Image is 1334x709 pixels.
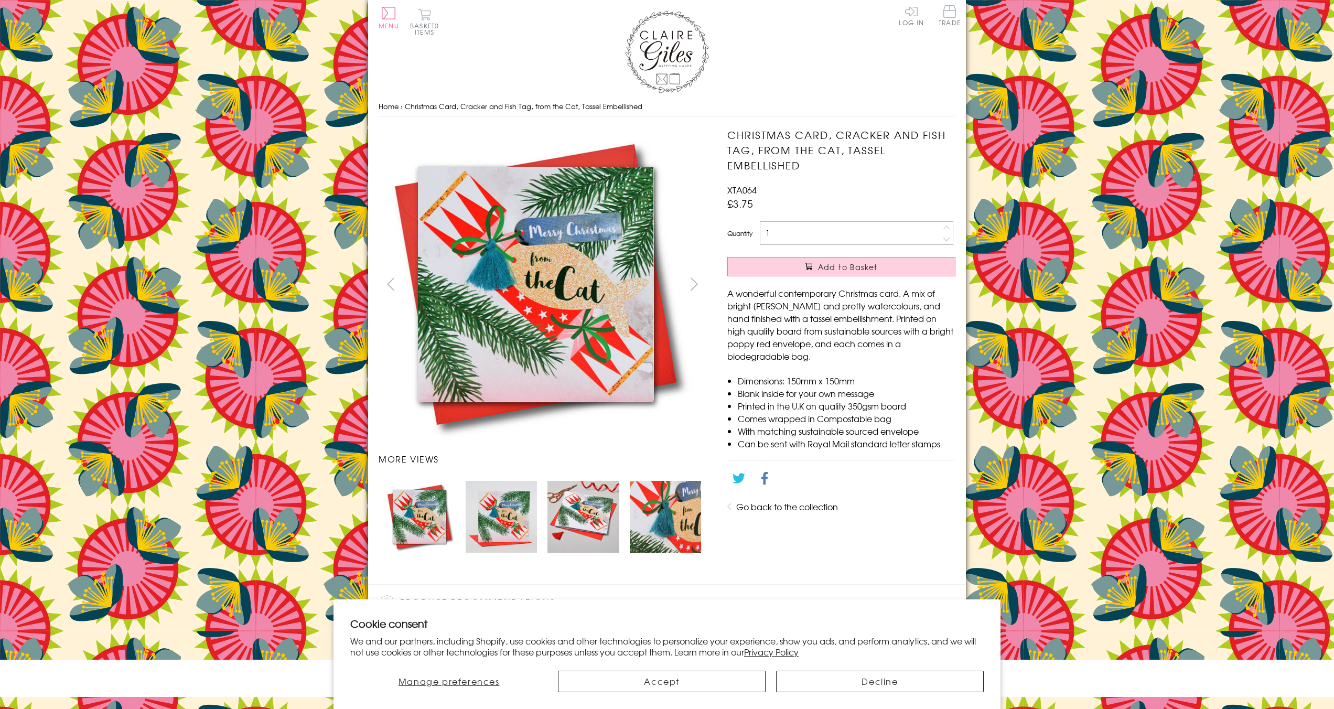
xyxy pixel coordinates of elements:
[727,184,757,196] span: XTA064
[738,387,955,400] li: Blank inside for your own message
[379,272,402,296] button: prev
[727,257,955,276] button: Add to Basket
[727,196,753,211] span: £3.75
[683,272,706,296] button: next
[379,101,399,111] a: Home
[727,127,955,173] h1: Christmas Card, Cracker and Fish Tag, from the Cat, Tassel Embellished
[399,675,500,687] span: Manage preferences
[405,101,642,111] span: Christmas Card, Cracker and Fish Tag, from the Cat, Tassel Embellished
[379,7,399,29] button: Menu
[542,476,624,557] li: Carousel Page 3
[379,595,955,611] h2: Product recommendations
[706,127,1021,442] img: Christmas Card, Cracker and Fish Tag, from the Cat, Tassel Embellished
[379,21,399,30] span: Menu
[939,5,961,28] a: Trade
[744,646,799,658] a: Privacy Policy
[625,10,709,93] img: Claire Giles Greetings Cards
[379,476,460,557] li: Carousel Page 1 (Current Slide)
[738,425,955,437] li: With matching sustainable sourced envelope
[415,21,439,37] span: 0 items
[939,5,961,26] span: Trade
[460,476,542,557] li: Carousel Page 2
[736,500,838,513] a: Go back to the collection
[738,412,955,425] li: Comes wrapped in Compostable bag
[727,287,955,362] p: A wonderful contemporary Christmas card. A mix of bright [PERSON_NAME] and pretty watercolours, a...
[466,481,537,552] img: Christmas Card, Cracker and Fish Tag, from the Cat, Tassel Embellished
[630,481,701,552] img: Christmas Card, Cracker and Fish Tag, from the Cat, Tassel Embellished
[379,476,706,557] ul: Carousel Pagination
[558,671,766,692] button: Accept
[738,374,955,387] li: Dimensions: 150mm x 150mm
[547,481,619,552] img: Christmas Card, Cracker and Fish Tag, from the Cat, Tassel Embellished
[410,8,439,35] button: Basket0 items
[384,481,455,552] img: Christmas Card, Cracker and Fish Tag, from the Cat, Tassel Embellished
[818,262,878,272] span: Add to Basket
[379,127,693,442] img: Christmas Card, Cracker and Fish Tag, from the Cat, Tassel Embellished
[738,437,955,450] li: Can be sent with Royal Mail standard letter stamps
[401,101,403,111] span: ›
[350,616,984,631] h2: Cookie consent
[899,5,924,26] a: Log In
[625,476,706,557] li: Carousel Page 4
[776,671,984,692] button: Decline
[379,96,955,117] nav: breadcrumbs
[738,400,955,412] li: Printed in the U.K on quality 350gsm board
[350,671,547,692] button: Manage preferences
[350,636,984,658] p: We and our partners, including Shopify, use cookies and other technologies to personalize your ex...
[379,453,706,465] h3: More views
[727,229,752,238] label: Quantity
